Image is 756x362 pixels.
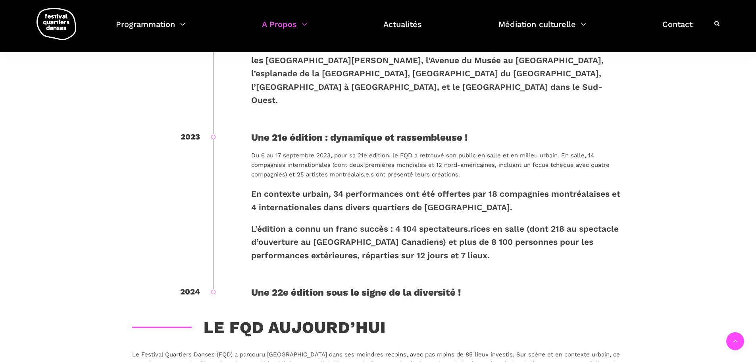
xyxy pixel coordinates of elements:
p: En contexte urbain, 34 performances ont été offertes par 18 compagnies montréalaises et 4 interna... [251,187,624,214]
a: Actualités [383,17,422,41]
a: Contact [662,17,693,41]
div: Une 22e édition sous le signe de la diversité ! [251,285,624,300]
a: Programmation [116,17,185,41]
a: A Propos [262,17,307,41]
p: Du 6 au 17 septembre 2023, pour sa 21e édition, le FQD a retrouvé son public en salle et en milie... [251,151,624,179]
p: L’édition a connu un franc succès : 4 104 spectateurs.rices en salle (dont 218 au spectacle d’ouv... [251,222,624,262]
div: Une 21e édition : dynamique et rassembleuse ! [251,130,624,145]
div: 2023 [132,130,251,143]
a: Médiation culturelle [498,17,586,41]
div: 2024 [132,285,251,298]
h3: LE FQD AUJOURD’HUI [132,318,386,338]
img: logo-fqd-med [37,8,76,40]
